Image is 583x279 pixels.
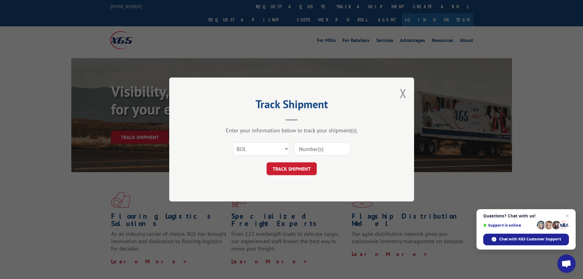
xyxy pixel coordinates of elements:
input: Number(s) [294,142,350,155]
span: Chat with XGS Customer Support [499,236,561,242]
span: Close chat [564,212,571,220]
span: Support is online [483,223,535,228]
div: Chat with XGS Customer Support [483,234,569,245]
h2: Track Shipment [200,100,383,111]
span: Questions? Chat with us! [483,213,569,218]
div: Open chat [557,254,576,273]
button: Close modal [400,85,406,101]
div: Enter your information below to track your shipment(s). [200,127,383,134]
button: TRACK SHIPMENT [267,162,317,175]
